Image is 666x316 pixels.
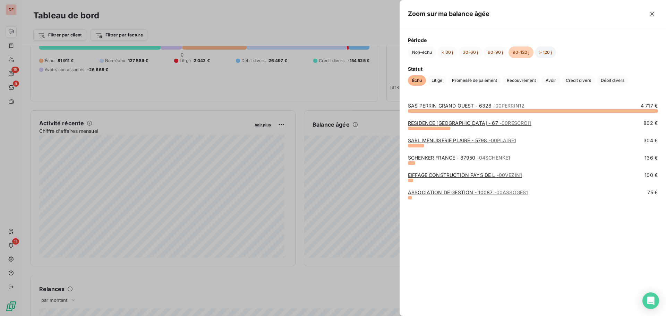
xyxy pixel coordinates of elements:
[408,103,524,109] a: SAS PERRIN GRAND OUEST - 6328
[459,46,482,58] button: 30-60 j
[535,46,556,58] button: > 120 j
[484,46,507,58] button: 60-90 j
[408,172,522,178] a: EIFFAGE CONSTRUCTION PAYS DE L
[499,120,531,126] span: - 00RESCROI1
[493,103,525,109] span: - 00PERRIN12
[642,292,659,309] div: Open Intercom Messenger
[408,65,658,72] span: Statut
[489,137,516,143] span: - 00PLAIRE1
[408,189,528,195] a: ASSOCIATION DE GESTION - 10087
[644,172,658,179] span: 100 €
[541,75,560,86] button: Avoir
[494,189,528,195] span: - 00ASSOGES1
[408,9,490,19] h5: Zoom sur ma balance âgée
[408,36,658,44] span: Période
[408,75,426,86] button: Échu
[509,46,533,58] button: 90-120 j
[641,102,658,109] span: 4 717 €
[647,189,658,196] span: 75 €
[408,155,510,161] a: SCHENKER FRANCE - 87950
[503,75,540,86] button: Recouvrement
[448,75,501,86] button: Promesse de paiement
[644,154,658,161] span: 136 €
[437,46,457,58] button: < 30 j
[408,137,516,143] a: SARL MENUISERIE PLAIRE - 5798
[477,155,511,161] span: - 04SCHENKE1
[408,120,531,126] a: RESIDENCE [GEOGRAPHIC_DATA] - 67
[643,120,658,127] span: 802 €
[643,137,658,144] span: 304 €
[408,46,436,58] button: Non-échu
[597,75,629,86] button: Débit divers
[427,75,446,86] button: Litige
[562,75,595,86] button: Crédit divers
[497,172,522,178] span: - 00VEZIN1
